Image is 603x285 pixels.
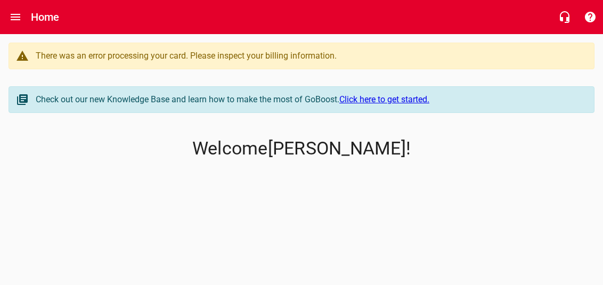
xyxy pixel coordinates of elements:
a: There was an error processing your card. Please inspect your billing information. [9,43,594,69]
div: Check out our new Knowledge Base and learn how to make the most of GoBoost. [36,93,583,106]
button: Live Chat [552,4,577,30]
button: Support Portal [577,4,603,30]
a: Click here to get started. [339,94,429,104]
div: There was an error processing your card. Please inspect your billing information. [36,50,583,62]
p: Welcome [PERSON_NAME] ! [9,138,594,159]
h6: Home [31,9,60,26]
button: Open drawer [3,4,28,30]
